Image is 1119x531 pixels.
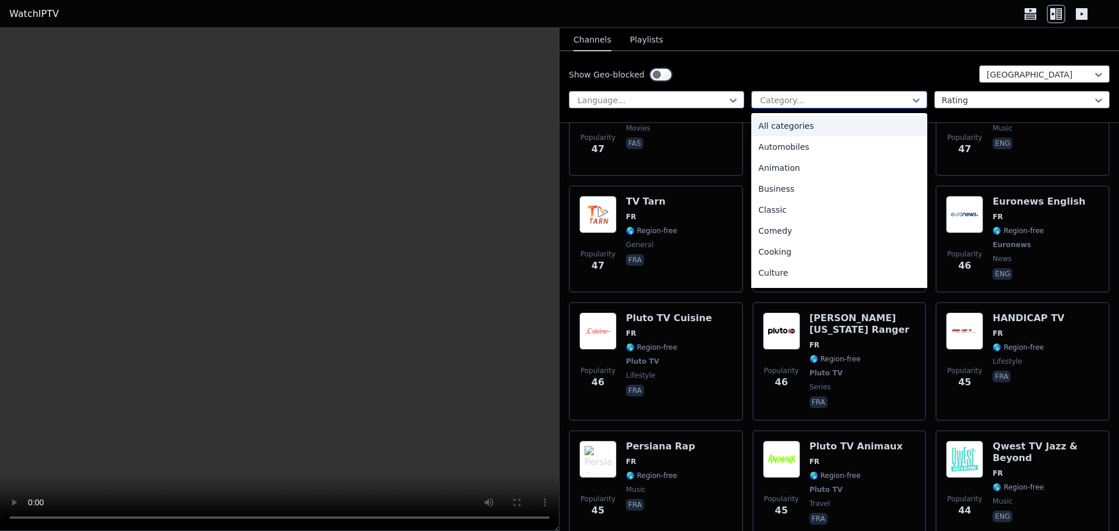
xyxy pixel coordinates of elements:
[751,283,927,304] div: Documentary
[626,471,677,480] span: 🌎 Region-free
[573,29,611,51] button: Channels
[810,382,831,392] span: series
[751,241,927,262] div: Cooking
[751,199,927,220] div: Classic
[958,142,971,156] span: 47
[579,441,617,478] img: Persiana Rap
[993,138,1012,149] p: eng
[958,375,971,389] span: 45
[626,371,655,380] span: lifestyle
[626,240,653,249] span: general
[946,312,983,350] img: HANDICAP TV
[626,457,636,466] span: FR
[993,196,1085,208] h6: Euronews English
[810,312,916,336] h6: [PERSON_NAME] [US_STATE] Ranger
[630,29,663,51] button: Playlists
[946,441,983,478] img: Qwest TV Jazz & Beyond
[993,240,1031,249] span: Euronews
[763,312,800,350] img: Walker Texas Ranger
[626,212,636,221] span: FR
[751,157,927,178] div: Animation
[993,254,1011,263] span: news
[810,471,861,480] span: 🌎 Region-free
[993,268,1012,280] p: eng
[626,385,644,396] p: fra
[592,259,604,273] span: 47
[993,124,1012,133] span: music
[947,133,982,142] span: Popularity
[626,138,643,149] p: fas
[579,312,617,350] img: Pluto TV Cuisine
[946,196,983,233] img: Euronews English
[810,340,819,350] span: FR
[993,212,1002,221] span: FR
[810,354,861,364] span: 🌎 Region-free
[993,483,1044,492] span: 🌎 Region-free
[751,220,927,241] div: Comedy
[810,368,843,378] span: Pluto TV
[764,366,799,375] span: Popularity
[569,69,645,80] label: Show Geo-blocked
[810,499,831,508] span: travel
[751,136,927,157] div: Automobiles
[592,504,604,518] span: 45
[592,142,604,156] span: 47
[810,457,819,466] span: FR
[775,504,788,518] span: 45
[993,329,1002,338] span: FR
[993,357,1022,366] span: lifestyle
[993,511,1012,522] p: eng
[764,494,799,504] span: Popularity
[579,196,617,233] img: TV Tarn
[810,485,843,494] span: Pluto TV
[993,469,1002,478] span: FR
[626,312,712,324] h6: Pluto TV Cuisine
[993,441,1099,464] h6: Qwest TV Jazz & Beyond
[626,329,636,338] span: FR
[751,178,927,199] div: Business
[626,343,677,352] span: 🌎 Region-free
[592,375,604,389] span: 46
[580,494,615,504] span: Popularity
[775,375,788,389] span: 46
[626,226,677,235] span: 🌎 Region-free
[993,343,1044,352] span: 🌎 Region-free
[810,396,828,408] p: fra
[993,371,1011,382] p: fra
[580,133,615,142] span: Popularity
[810,513,828,525] p: fra
[751,115,927,136] div: All categories
[626,485,646,494] span: music
[580,366,615,375] span: Popularity
[993,312,1064,324] h6: HANDICAP TV
[626,196,677,208] h6: TV Tarn
[626,499,644,511] p: fra
[993,497,1012,506] span: music
[947,494,982,504] span: Popularity
[626,254,644,266] p: fra
[751,262,927,283] div: Culture
[626,357,659,366] span: Pluto TV
[958,504,971,518] span: 44
[580,249,615,259] span: Popularity
[9,7,59,21] a: WatchIPTV
[947,366,982,375] span: Popularity
[993,226,1044,235] span: 🌎 Region-free
[947,249,982,259] span: Popularity
[626,441,695,452] h6: Persiana Rap
[810,441,903,452] h6: Pluto TV Animaux
[763,441,800,478] img: Pluto TV Animaux
[958,259,971,273] span: 46
[626,124,650,133] span: movies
